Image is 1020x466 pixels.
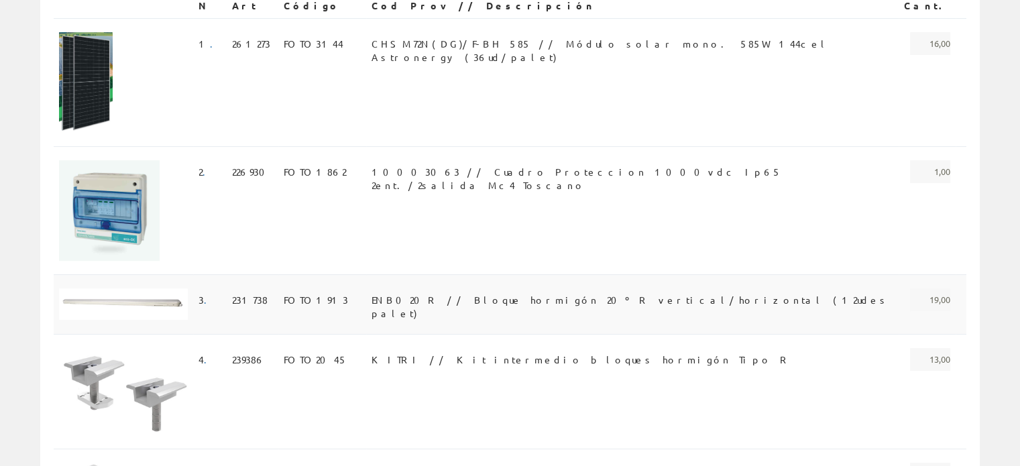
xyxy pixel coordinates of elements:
span: FOTO1913 [284,288,348,311]
a: . [203,166,214,178]
img: Foto artículo (150x150) [59,160,160,261]
span: FOTO2045 [284,348,347,371]
span: KITRI // Kit intermedio bloques hormigón Tipo R [372,348,791,371]
span: 226930 [232,160,273,183]
span: 10003063 // Cuadro Proteccion 1000vdc Ip65 2ent./2salida Mc4 Toscano [372,160,893,183]
span: 3 [199,288,215,311]
span: 1 [199,32,221,55]
span: 1,00 [910,160,950,183]
a: . [204,353,215,365]
span: 13,00 [910,348,950,371]
span: 261273 [232,32,270,55]
span: 19,00 [910,288,950,311]
img: Foto artículo (79.856115107914x150) [59,32,113,133]
span: FOTO1862 [284,160,346,183]
span: 16,00 [910,32,950,55]
span: CHSM72N(DG)/F-BH 585 // Módulo solar mono. 585W 144cel Astronergy (36ud/palet) [372,32,893,55]
span: 239386 [232,348,266,371]
span: ENB020R // Bloque hormigón 20º R vertical/horizontal (12udes palet) [372,288,893,311]
span: 231738 [232,288,268,311]
a: . [210,38,221,50]
span: FOTO3144 [284,32,343,55]
span: 4 [199,348,215,371]
span: 2 [199,160,214,183]
img: Foto artículo (192x129.86181818182) [59,348,188,435]
a: . [204,294,215,306]
img: Foto artículo (192x46.536585365854) [59,288,188,320]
